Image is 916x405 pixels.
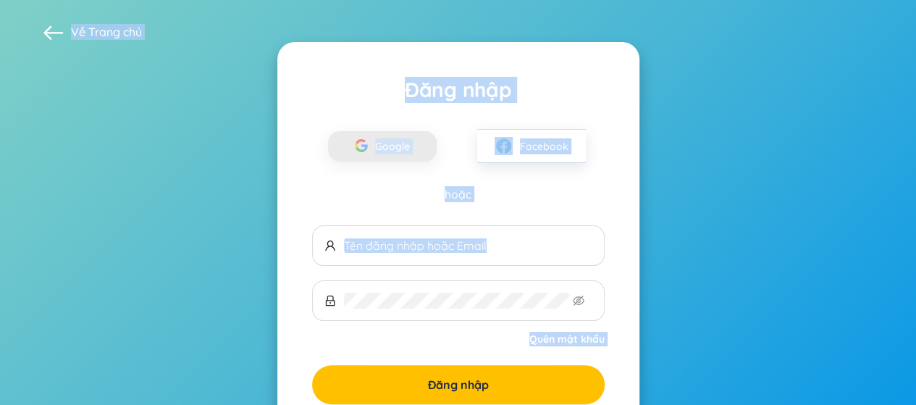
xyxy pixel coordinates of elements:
[312,77,605,103] div: Đăng nhập
[344,238,592,254] input: Tên đăng nhập hoặc Email
[529,332,605,346] a: Quên mật khẩu
[477,129,586,163] button: facebookFacebook
[520,138,568,154] span: Facebook
[71,24,142,40] span: Về
[324,240,336,251] span: user
[375,131,417,162] span: Google
[312,365,605,404] button: Đăng nhập
[88,25,142,39] a: Trang chủ
[312,186,605,202] div: hoặc
[495,137,513,155] img: facebook
[428,377,489,393] span: Đăng nhập
[324,295,336,306] span: lock
[573,295,584,306] span: eye-invisible
[328,131,437,162] button: Google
